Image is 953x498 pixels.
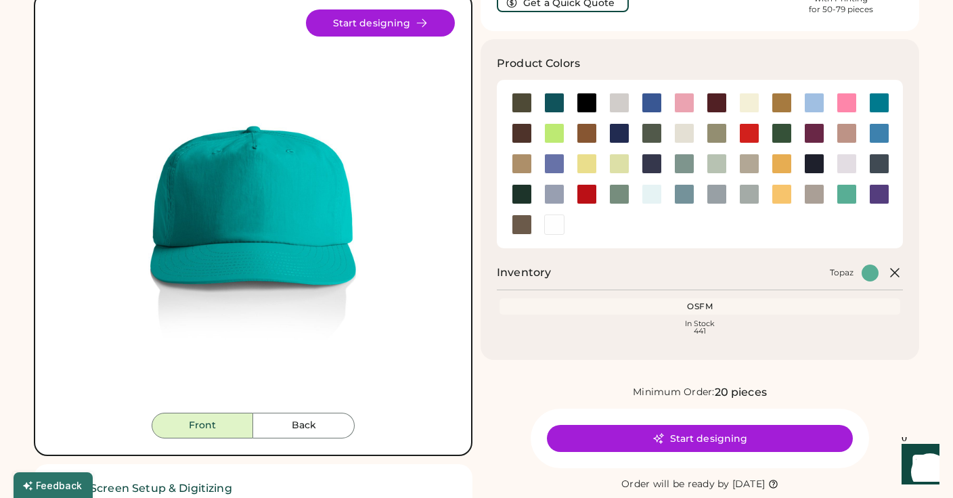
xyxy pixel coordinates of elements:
[497,55,580,72] h3: Product Colors
[253,413,355,438] button: Back
[152,413,253,438] button: Front
[51,9,455,413] img: 1114 - Topaz Front Image
[497,265,551,281] h2: Inventory
[889,437,947,495] iframe: Front Chat
[633,386,715,399] div: Minimum Order:
[547,425,853,452] button: Start designing
[830,267,854,278] div: Topaz
[621,478,730,491] div: Order will be ready by
[50,480,456,497] h2: ✓ Free Screen Setup & Digitizing
[732,478,766,491] div: [DATE]
[51,9,455,413] div: 1114 Style Image
[502,301,897,312] div: OSFM
[502,320,897,335] div: In Stock 441
[715,384,767,401] div: 20 pieces
[306,9,455,37] button: Start designing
